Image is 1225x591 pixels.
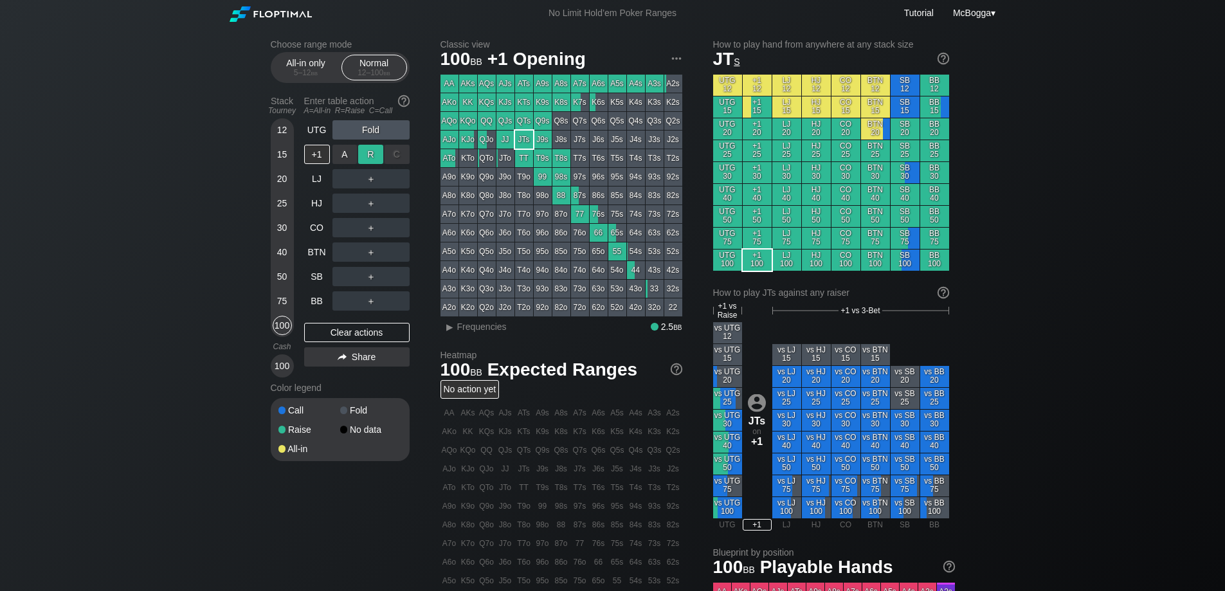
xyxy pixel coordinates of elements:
div: 72s [664,205,682,223]
div: KTo [459,149,477,167]
div: ATo [440,149,458,167]
div: K2o [459,298,477,316]
div: A5o [440,242,458,260]
div: 98s [552,168,570,186]
div: 84o [552,261,570,279]
div: LJ 100 [772,250,801,271]
div: 64o [590,261,608,279]
div: ▾ [950,6,997,20]
h2: Choose range mode [271,39,410,50]
div: ＋ [332,267,410,286]
div: UTG 30 [713,162,742,183]
div: Fold [332,120,410,140]
div: T5o [515,242,533,260]
div: KQs [478,93,496,111]
div: Q2o [478,298,496,316]
div: T8s [552,149,570,167]
div: ＋ [332,218,410,237]
div: J5s [608,131,626,149]
div: 82s [664,186,682,205]
div: Q4o [478,261,496,279]
div: 65o [590,242,608,260]
div: 73s [646,205,664,223]
div: K5o [459,242,477,260]
div: CO 75 [831,228,860,249]
div: SB 25 [891,140,920,161]
div: AJs [496,75,514,93]
div: BTN 12 [861,75,890,96]
span: bb [383,68,390,77]
div: Q5o [478,242,496,260]
div: UTG 75 [713,228,742,249]
div: CO 50 [831,206,860,227]
div: Q5s [608,112,626,130]
div: J6s [590,131,608,149]
div: K9o [459,168,477,186]
div: HJ 40 [802,184,831,205]
div: CO 12 [831,75,860,96]
div: BTN 25 [861,140,890,161]
div: T6s [590,149,608,167]
div: 92o [534,298,552,316]
div: UTG 12 [713,75,742,96]
div: K3o [459,280,477,298]
div: Call [278,406,340,415]
div: LJ 12 [772,75,801,96]
div: Q2s [664,112,682,130]
div: UTG 20 [713,118,742,140]
div: CO 25 [831,140,860,161]
div: No data [340,425,402,434]
div: J9s [534,131,552,149]
div: T9s [534,149,552,167]
div: LJ [304,169,330,188]
div: 74o [571,261,589,279]
div: BTN 20 [861,118,890,140]
div: BB 12 [920,75,949,96]
div: K2s [664,93,682,111]
div: T5s [608,149,626,167]
div: Enter table action [304,91,410,120]
div: Fold [340,406,402,415]
div: Q7o [478,205,496,223]
div: A4s [627,75,645,93]
div: +1 12 [743,75,772,96]
div: J4o [496,261,514,279]
h2: Classic view [440,39,682,50]
div: K8o [459,186,477,205]
h2: How to play hand from anywhere at any stack size [713,39,949,50]
div: 87s [571,186,589,205]
span: +1 Opening [485,50,588,71]
div: 86s [590,186,608,205]
div: ＋ [332,291,410,311]
div: Q6o [478,224,496,242]
div: CO 100 [831,250,860,271]
span: 100 [439,50,484,71]
div: SB 50 [891,206,920,227]
div: A7o [440,205,458,223]
div: BB 30 [920,162,949,183]
div: BTN 50 [861,206,890,227]
div: R [358,145,383,164]
div: HJ 12 [802,75,831,96]
div: K3s [646,93,664,111]
div: 63o [590,280,608,298]
div: 40 [273,242,292,262]
div: 43s [646,261,664,279]
div: AQs [478,75,496,93]
div: 97o [534,205,552,223]
div: 32s [664,280,682,298]
div: QQ [478,112,496,130]
div: LJ 50 [772,206,801,227]
img: help.32db89a4.svg [936,286,950,300]
div: +1 25 [743,140,772,161]
div: A9o [440,168,458,186]
div: HJ 75 [802,228,831,249]
div: 64s [627,224,645,242]
div: 62s [664,224,682,242]
div: SB 30 [891,162,920,183]
div: 54o [608,261,626,279]
div: LJ 15 [772,96,801,118]
div: CO 30 [831,162,860,183]
div: K5s [608,93,626,111]
div: +1 100 [743,250,772,271]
